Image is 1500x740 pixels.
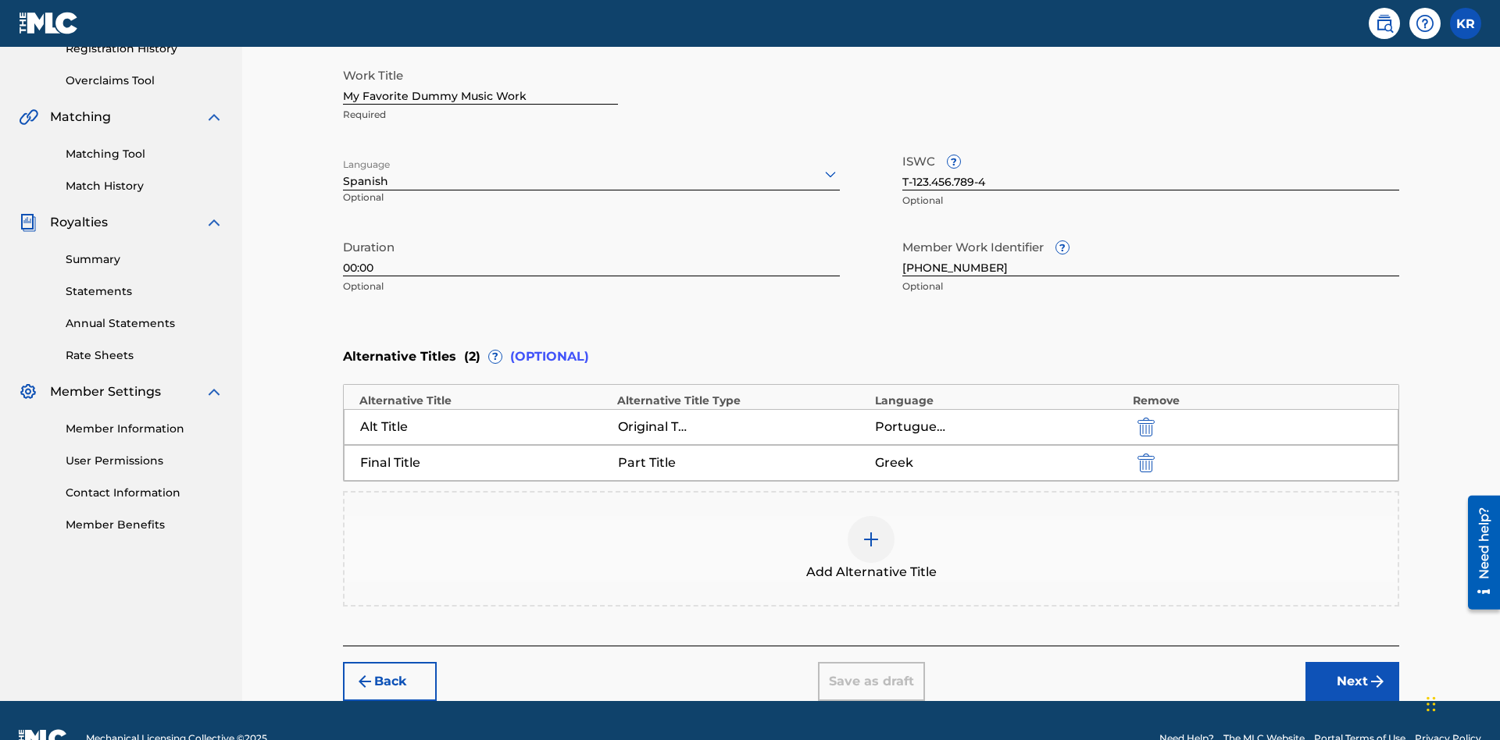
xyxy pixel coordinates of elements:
[1369,8,1400,39] a: Public Search
[66,146,223,162] a: Matching Tool
[50,108,111,126] span: Matching
[1375,14,1394,33] img: search
[66,421,223,437] a: Member Information
[617,393,867,409] div: Alternative Title Type
[359,393,609,409] div: Alternative Title
[464,347,480,366] span: ( 2 )
[50,213,108,232] span: Royalties
[948,155,960,168] span: ?
[1056,241,1069,254] span: ?
[205,108,223,126] img: expand
[66,283,223,300] a: Statements
[343,279,840,294] p: Optional
[1368,672,1387,691] img: f7272a7cc735f4ea7f67.svg
[19,108,38,126] img: Matching
[1409,8,1441,39] div: Help
[806,563,937,582] span: Add Alternative Title
[205,213,223,232] img: expand
[66,485,223,501] a: Contact Information
[205,382,223,401] img: expand
[902,279,1399,294] p: Optional
[343,108,618,122] p: Required
[1416,14,1434,33] img: help
[489,350,502,363] span: ?
[66,453,223,469] a: User Permissions
[1137,418,1155,436] img: 12a2ab48e56ec057fbd8.svg
[875,393,1125,409] div: Language
[343,662,437,701] button: Back
[355,672,374,691] img: 7ee5dd4eb1f8a8e3ef2f.svg
[19,382,37,401] img: Member Settings
[66,315,223,332] a: Annual Statements
[343,347,456,366] span: Alternative Titles
[1450,8,1481,39] div: User Menu
[19,213,37,232] img: Royalties
[1133,393,1383,409] div: Remove
[66,178,223,194] a: Match History
[1456,489,1500,617] iframe: Resource Center
[66,41,223,57] a: Registration History
[66,73,223,89] a: Overclaims Tool
[1422,665,1500,740] iframe: Chat Widget
[862,530,880,549] img: add
[66,517,223,533] a: Member Benefits
[50,382,161,401] span: Member Settings
[66,347,223,364] a: Rate Sheets
[343,190,497,216] p: Optional
[19,12,79,34] img: MLC Logo
[66,251,223,268] a: Summary
[1427,681,1436,728] div: Drag
[902,194,1399,208] p: Optional
[510,347,589,366] span: (OPTIONAL)
[1137,454,1155,472] img: 12a2ab48e56ec057fbd8.svg
[1305,662,1399,701] button: Next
